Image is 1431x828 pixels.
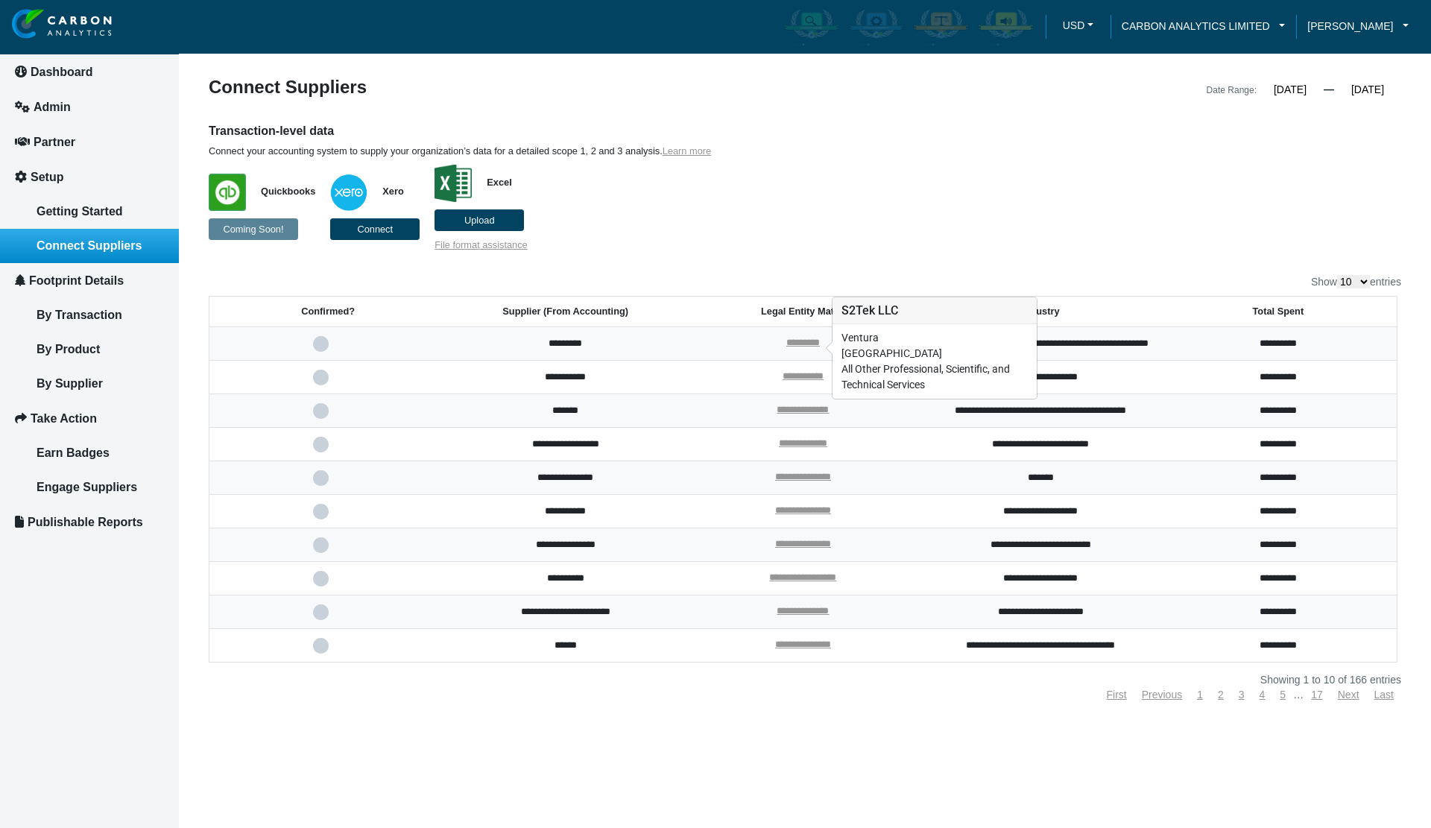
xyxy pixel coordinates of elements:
label: Show entries [1311,275,1401,288]
th: Legal Entity Match: activate to sort column ascending [684,297,922,327]
button: Connect [330,218,420,240]
span: Connect Suppliers [37,239,142,252]
a: 1 [1197,689,1203,701]
th: Total Spent: activate to sort column ascending [1160,297,1397,327]
img: WZJNYSWUN5fh9hL01R0Rp8YZzPYKS0leX8T4ABAHXgMHCTL9OxAAAAAElFTkSuQmCC [209,174,246,211]
span: [PERSON_NAME] [1307,18,1393,34]
div: Carbon Efficient [845,5,907,48]
div: Ventura [841,330,1028,346]
a: File format assistance [435,239,527,250]
span: Quickbooks [246,186,315,197]
div: Connect Suppliers [198,78,805,99]
a: 17 [1311,689,1323,701]
div: [GEOGRAPHIC_DATA] [841,346,1028,361]
div: Showing 1 to 10 of 166 entries [209,674,1401,685]
a: Last [1374,689,1394,701]
img: carbon-offsetter-enabled.png [913,8,969,45]
span: By Supplier [37,377,103,390]
span: Take Action [31,412,97,425]
h3: S2Tek LLC [833,297,1037,324]
a: First [1106,689,1126,701]
span: Xero [367,186,403,197]
a: Previous [1142,689,1182,701]
div: Carbon Advocate [975,5,1037,48]
a: 5 [1280,689,1286,701]
span: By Transaction [37,309,122,321]
span: Footprint Details [29,274,124,287]
span: Coming Soon! [223,224,283,235]
span: Getting Started [37,205,123,218]
select: Showentries [1337,275,1370,288]
img: w+ypx6NYbfBygAAAABJRU5ErkJggg== [330,174,367,211]
img: carbon-efficient-enabled.png [848,8,904,45]
img: 9mSQ+YDTTxMAAAAJXRFWHRkYXRlOmNyZWF0ZQAyMDE3LTA4LTEwVDA1OjA3OjUzKzAwOjAwF1wL2gAAACV0RVh0ZGF0ZTptb2... [435,165,472,202]
span: CARBON ANALYTICS LIMITED [1122,18,1270,34]
a: 3 [1239,689,1245,701]
th: Industry: activate to sort column ascending [922,297,1160,327]
span: Setup [31,171,63,183]
span: Engage Suppliers [37,481,137,493]
span: Dashboard [31,66,93,78]
span: — [1324,83,1334,95]
a: USDUSD [1046,14,1111,40]
span: Partner [34,136,75,148]
div: Carbon Offsetter [910,5,972,48]
button: USD [1057,14,1099,37]
a: 2 [1218,689,1224,701]
a: 4 [1260,689,1266,701]
span: Publishable Reports [28,516,143,528]
span: Upload [464,215,495,226]
span: Excel [472,177,511,188]
img: insight-logo-2.png [12,9,112,39]
h6: Transaction-level data [209,123,1098,139]
th: Confirmed?: activate to sort column ascending [209,297,447,327]
div: Carbon Aware [780,5,842,48]
div: Date Range: [1207,81,1257,99]
th: Supplier (From Accounting): activate to sort column ascending [446,297,684,327]
a: Learn more [663,145,711,157]
span: Admin [34,101,71,113]
div: All Other Professional, Scientific, and Technical Services [841,361,1028,393]
span: By Product [37,343,100,355]
span: Earn Badges [37,446,110,459]
a: CARBON ANALYTICS LIMITED [1111,18,1296,34]
button: Coming Soon! [209,218,298,240]
span: … [1293,689,1304,701]
a: Next [1338,689,1359,701]
img: carbon-advocate-enabled.png [978,8,1034,45]
span: Connect [357,224,393,235]
a: [PERSON_NAME] [1296,18,1420,34]
p: Connect your accounting system to supply your organization’s data for a detailed scope 1, 2 and 3... [209,145,1098,157]
img: carbon-aware-enabled.png [783,8,839,45]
